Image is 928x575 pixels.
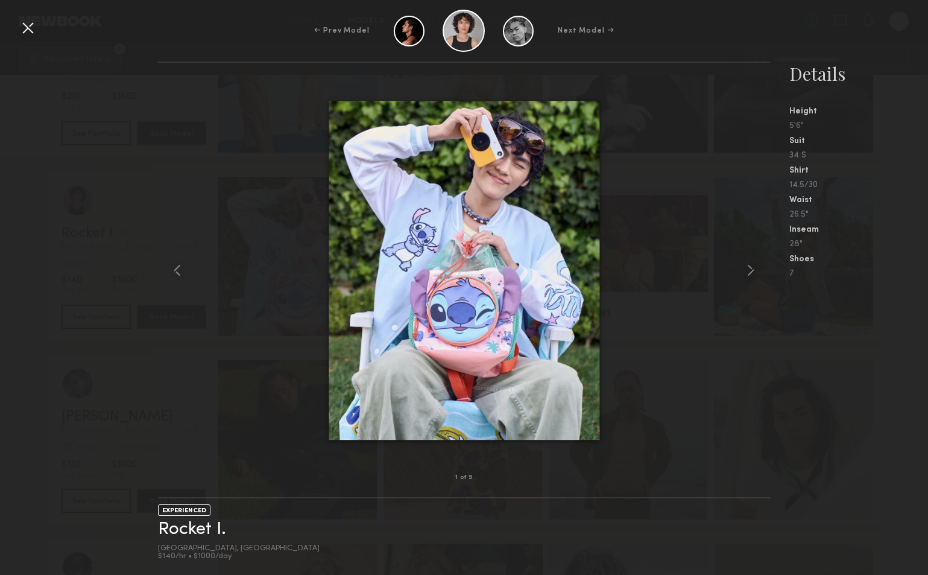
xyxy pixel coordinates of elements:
[789,255,928,264] div: Shoes
[314,25,370,36] div: ← Prev Model
[158,504,210,516] div: EXPERIENCED
[789,107,928,116] div: Height
[789,122,928,130] div: 5'6"
[789,151,928,160] div: 34 S
[789,181,928,189] div: 14.5/30
[789,270,928,278] div: 7
[158,553,320,561] div: $140/hr • $1000/day
[558,25,614,36] div: Next Model →
[789,211,928,219] div: 26.5"
[789,137,928,145] div: Suit
[789,226,928,234] div: Inseam
[789,167,928,175] div: Shirt
[789,240,928,249] div: 28"
[158,545,320,553] div: [GEOGRAPHIC_DATA], [GEOGRAPHIC_DATA]
[455,475,472,481] div: 1 of 9
[158,520,226,539] a: Rocket I.
[789,62,928,86] div: Details
[789,196,928,205] div: Waist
